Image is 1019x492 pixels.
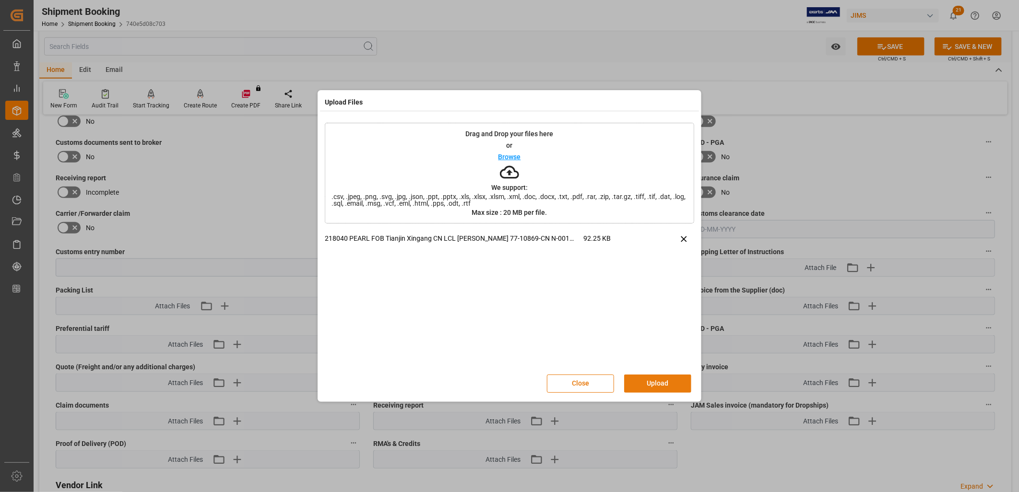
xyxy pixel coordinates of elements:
[325,193,694,207] span: .csv, .jpeg, .png, .svg, .jpg, .json, .ppt, .pptx, .xls, .xlsx, .xlsm, .xml, .doc, .docx, .txt, ....
[325,234,583,244] p: 218040 PEARL FOB Tianjin Xingang CN LCL [PERSON_NAME] 77-10869-CN N-001290.docx
[491,184,528,191] p: We support:
[498,153,521,160] p: Browse
[624,375,691,393] button: Upload
[547,375,614,393] button: Close
[583,234,649,250] span: 92.25 KB
[507,142,513,149] p: or
[472,209,547,216] p: Max size : 20 MB per file.
[466,130,554,137] p: Drag and Drop your files here
[325,123,694,223] div: Drag and Drop your files hereorBrowseWe support:.csv, .jpeg, .png, .svg, .jpg, .json, .ppt, .pptx...
[325,97,363,107] h4: Upload Files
